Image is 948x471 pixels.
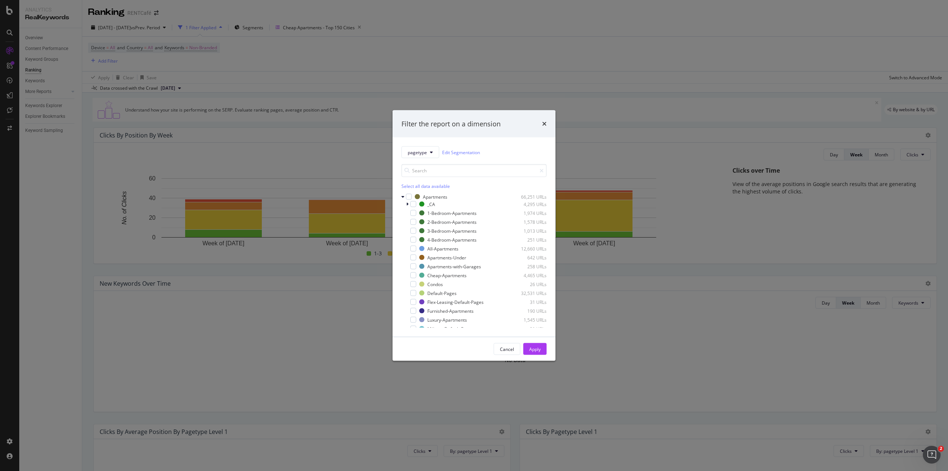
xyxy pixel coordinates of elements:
[938,446,944,452] span: 2
[423,193,447,200] div: Apartments
[401,183,547,189] div: Select all data available
[427,219,477,225] div: 2-Bedroom-Apartments
[510,236,547,243] div: 251 URLs
[401,146,439,158] button: pagetype
[427,254,466,261] div: Apartments-Under
[510,299,547,305] div: 31 URLs
[427,201,435,207] div: _CA
[401,119,501,129] div: Filter the report on a dimension
[510,316,547,323] div: 1,545 URLs
[427,290,457,296] div: Default-Pages
[427,281,443,287] div: Condos
[510,308,547,314] div: 190 URLs
[923,446,941,464] iframe: Intercom live chat
[427,299,484,305] div: Flex-Leasing-Default-Pages
[510,290,547,296] div: 32,531 URLs
[427,325,474,332] div: Military-Default-Pages
[510,281,547,287] div: 26 URLs
[510,245,547,252] div: 12,660 URLs
[510,263,547,269] div: 258 URLs
[510,228,547,234] div: 1,013 URLs
[510,254,547,261] div: 642 URLs
[427,308,474,314] div: Furnished-Apartments
[510,325,547,332] div: 31 URLs
[427,228,477,234] div: 3-Bedroom-Apartments
[510,201,547,207] div: 4,295 URLs
[427,316,467,323] div: Luxury-Apartments
[510,210,547,216] div: 1,974 URLs
[408,149,427,155] span: pagetype
[494,343,520,355] button: Cancel
[427,272,467,278] div: Cheap-Apartments
[401,164,547,177] input: Search
[427,263,481,269] div: Apartments-with-Garages
[500,346,514,352] div: Cancel
[427,236,477,243] div: 4-Bedroom-Apartments
[510,272,547,278] div: 4,465 URLs
[542,119,547,129] div: times
[427,210,477,216] div: 1-Bedroom-Apartments
[393,110,555,361] div: modal
[523,343,547,355] button: Apply
[529,346,541,352] div: Apply
[427,245,458,252] div: All-Apartments
[510,219,547,225] div: 1,578 URLs
[442,148,480,156] a: Edit Segmentation
[510,193,547,200] div: 66,251 URLs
